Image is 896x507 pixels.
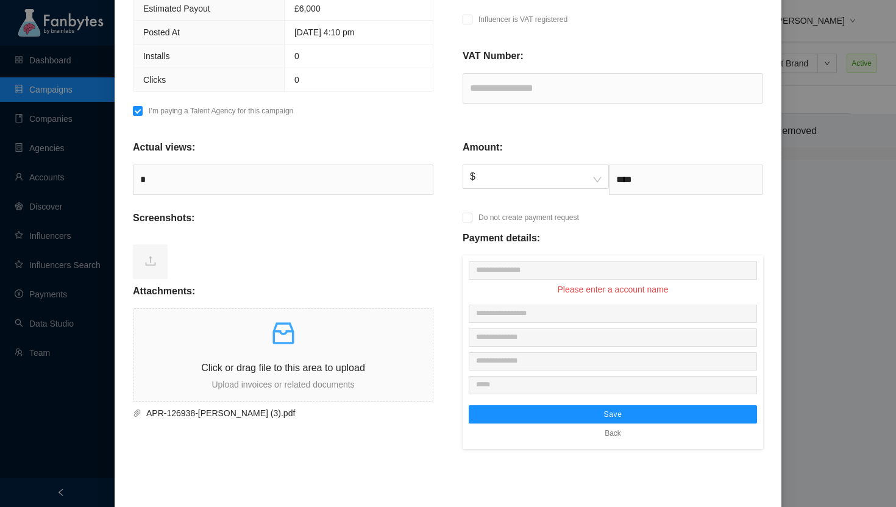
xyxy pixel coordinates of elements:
[133,284,195,299] p: Attachments:
[605,427,621,439] span: Back
[470,165,602,188] span: $
[469,405,757,424] button: Save
[143,51,170,61] span: Installs
[143,4,210,13] span: Estimated Payout
[463,49,524,63] p: VAT Number:
[133,140,195,155] p: Actual views:
[478,13,567,26] p: Influencer is VAT registered
[294,4,321,13] span: £6,000
[133,211,194,225] p: Screenshots:
[133,309,433,401] span: inboxClick or drag file to this area to uploadUpload invoices or related documents
[144,255,157,267] span: upload
[294,27,355,37] span: [DATE] 4:10 pm
[603,409,622,419] span: Save
[478,211,579,224] p: Do not create payment request
[294,75,299,85] span: 0
[141,406,419,420] span: APR-126938-EMMA DIMARCO (3).pdf
[269,319,298,348] span: inbox
[294,51,299,61] span: 0
[143,27,180,37] span: Posted At
[596,424,630,443] button: Back
[133,360,433,375] p: Click or drag file to this area to upload
[133,378,433,391] p: Upload invoices or related documents
[463,140,503,155] p: Amount:
[469,283,757,296] p: Please enter a account name
[133,409,141,417] span: paper-clip
[463,231,540,246] p: Payment details:
[149,105,293,117] p: I’m paying a Talent Agency for this campaign
[143,75,166,85] span: Clicks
